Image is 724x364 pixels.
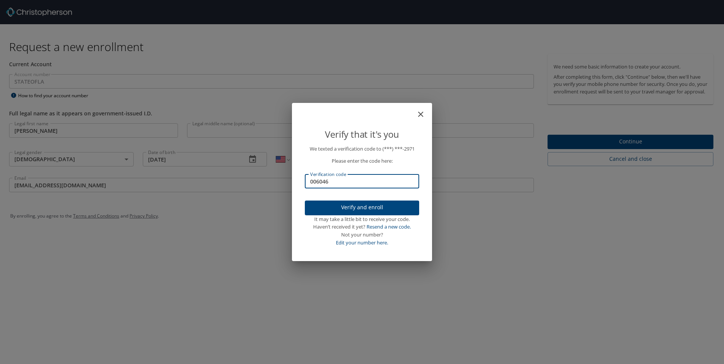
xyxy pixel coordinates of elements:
button: close [420,106,429,115]
span: Verify and enroll [311,203,413,212]
p: Verify that it's you [305,127,419,142]
p: Please enter the code here: [305,157,419,165]
p: We texted a verification code to (***) ***- 2971 [305,145,419,153]
a: Edit your number here. [336,239,388,246]
button: Verify and enroll [305,201,419,215]
a: Resend a new code. [367,223,411,230]
div: Haven’t received it yet? [305,223,419,231]
div: It may take a little bit to receive your code. [305,215,419,223]
div: Not your number? [305,231,419,239]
